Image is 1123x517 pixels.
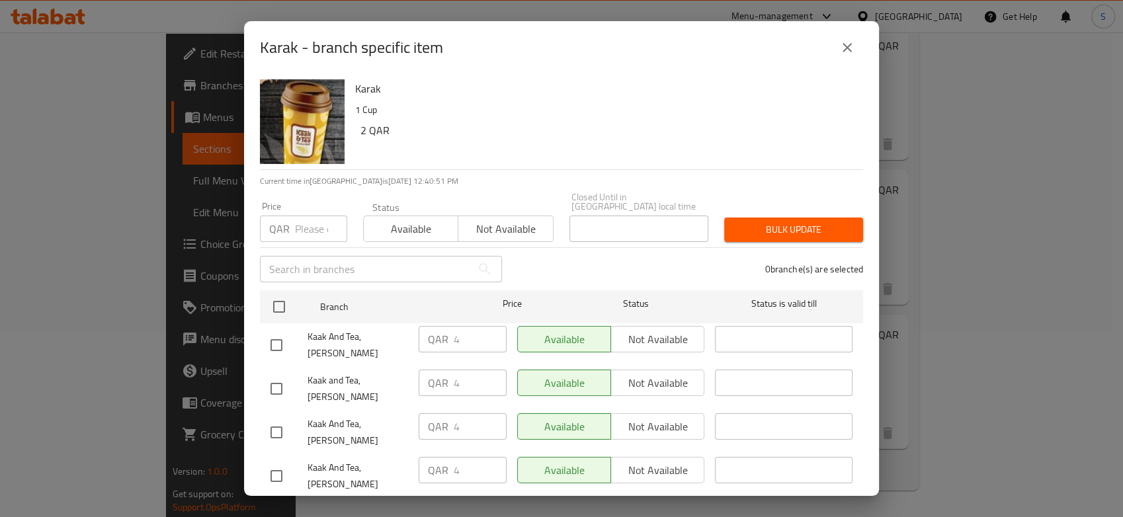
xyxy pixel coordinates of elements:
[428,418,448,434] p: QAR
[308,329,408,362] span: Kaak And Tea, [PERSON_NAME]
[428,375,448,391] p: QAR
[724,218,863,242] button: Bulk update
[320,299,458,315] span: Branch
[355,79,853,98] h6: Karak
[464,219,548,239] span: Not available
[715,296,853,312] span: Status is valid till
[260,79,345,164] img: Karak
[295,216,347,242] input: Please enter price
[454,413,507,440] input: Please enter price
[355,102,853,118] p: 1 Cup
[831,32,863,63] button: close
[765,262,863,276] p: 0 branche(s) are selected
[260,37,443,58] h2: Karak - branch specific item
[363,216,458,242] button: Available
[308,372,408,405] span: Kaak and Tea, [PERSON_NAME]
[308,416,408,449] span: Kaak And Tea, [PERSON_NAME]
[454,457,507,483] input: Please enter price
[269,221,290,237] p: QAR
[360,121,853,139] h6: 2 QAR
[260,256,472,282] input: Search in branches
[260,175,863,187] p: Current time in [GEOGRAPHIC_DATA] is [DATE] 12:40:51 PM
[735,221,853,238] span: Bulk update
[567,296,704,312] span: Status
[454,370,507,396] input: Please enter price
[369,219,453,239] span: Available
[458,216,553,242] button: Not available
[468,296,556,312] span: Price
[454,326,507,352] input: Please enter price
[308,459,408,493] span: Kaak And Tea, [PERSON_NAME]
[428,462,448,478] p: QAR
[428,331,448,347] p: QAR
